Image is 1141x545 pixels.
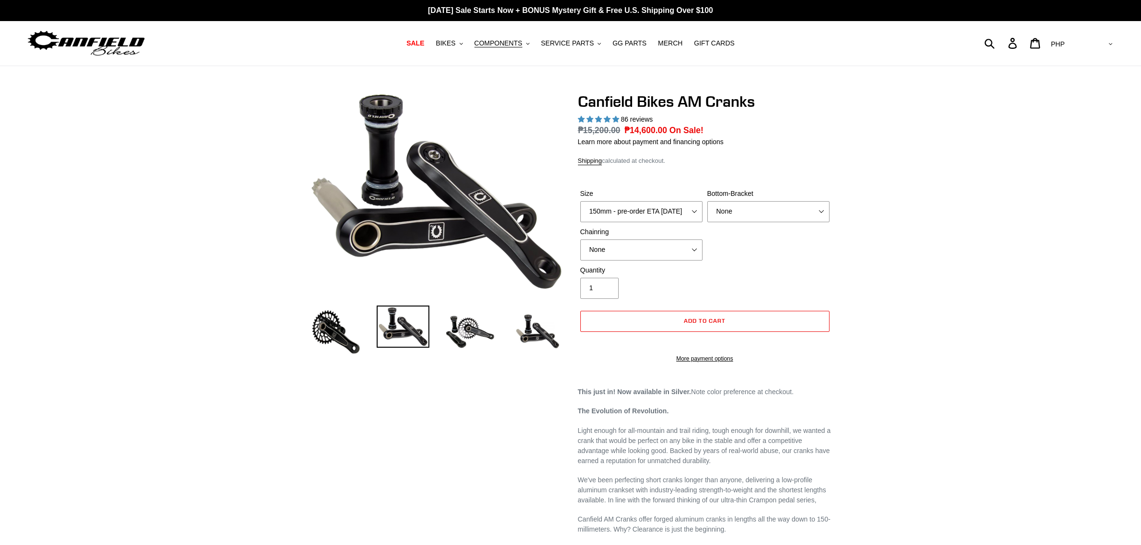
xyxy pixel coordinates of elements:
[578,426,832,466] p: Light enough for all-mountain and trail riding, tough enough for downhill, we wanted a crank that...
[580,265,703,275] label: Quantity
[578,514,832,534] p: Canfield AM Cranks offer forged aluminum cranks in lengths all the way down to 150-millimeters. W...
[578,388,692,396] strong: This just in! Now available in Silver.
[578,475,832,505] p: We've been perfecting short cranks longer than anyone, delivering a low-profile aluminum crankset...
[578,157,602,165] a: Shipping
[511,306,564,358] img: Load image into Gallery viewer, CANFIELD-AM_DH-CRANKS
[406,39,424,47] span: SALE
[653,37,687,50] a: MERCH
[402,37,429,50] a: SALE
[612,39,646,47] span: GG PARTS
[578,138,724,146] a: Learn more about payment and financing options
[436,39,455,47] span: BIKES
[578,115,621,123] span: 4.97 stars
[658,39,682,47] span: MERCH
[580,227,703,237] label: Chainring
[541,39,594,47] span: SERVICE PARTS
[310,306,362,358] img: Load image into Gallery viewer, Canfield Bikes AM Cranks
[444,306,496,358] img: Load image into Gallery viewer, Canfield Bikes AM Cranks
[990,33,1014,54] input: Search
[621,115,653,123] span: 86 reviews
[578,387,832,397] p: Note color preference at checkout.
[580,189,703,199] label: Size
[578,125,621,135] s: ₱15,200.00
[580,311,830,332] button: Add to cart
[578,156,832,166] div: calculated at checkout.
[536,37,606,50] button: SERVICE PARTS
[624,125,667,135] span: ₱14,600.00
[26,28,146,58] img: Canfield Bikes
[580,354,830,363] a: More payment options
[707,189,830,199] label: Bottom-Bracket
[684,317,726,324] span: Add to cart
[377,306,429,348] img: Load image into Gallery viewer, Canfield Cranks
[474,39,522,47] span: COMPONENTS
[578,407,669,415] strong: The Evolution of Revolution.
[578,92,832,111] h1: Canfield Bikes AM Cranks
[669,124,703,136] span: On Sale!
[431,37,467,50] button: BIKES
[608,37,651,50] a: GG PARTS
[689,37,739,50] a: GIFT CARDS
[470,37,534,50] button: COMPONENTS
[694,39,735,47] span: GIFT CARDS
